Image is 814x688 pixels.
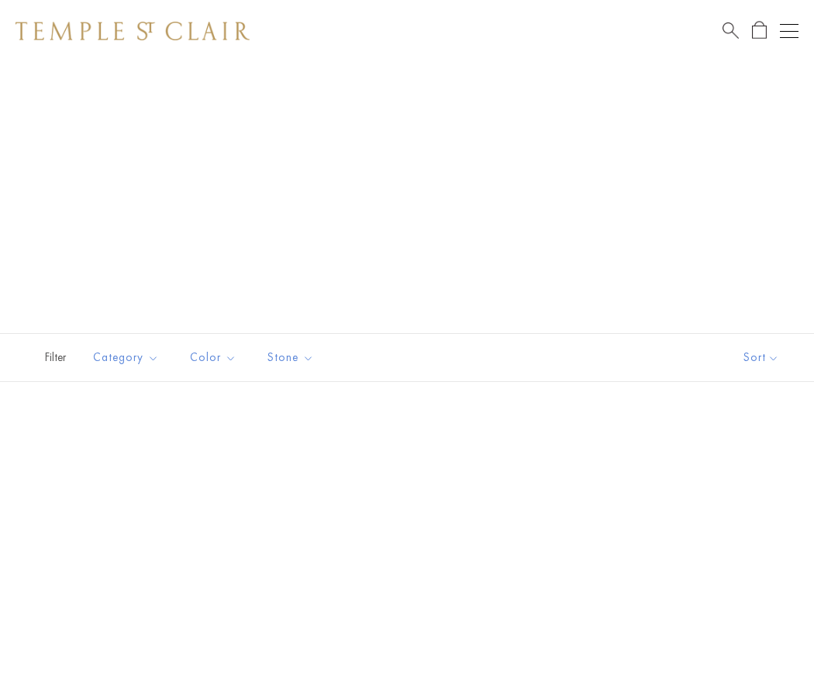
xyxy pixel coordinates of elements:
[723,21,739,40] a: Search
[752,21,767,40] a: Open Shopping Bag
[780,22,798,40] button: Open navigation
[81,340,171,375] button: Category
[260,348,326,367] span: Stone
[709,334,814,381] button: Show sort by
[256,340,326,375] button: Stone
[16,22,250,40] img: Temple St. Clair
[178,340,248,375] button: Color
[85,348,171,367] span: Category
[182,348,248,367] span: Color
